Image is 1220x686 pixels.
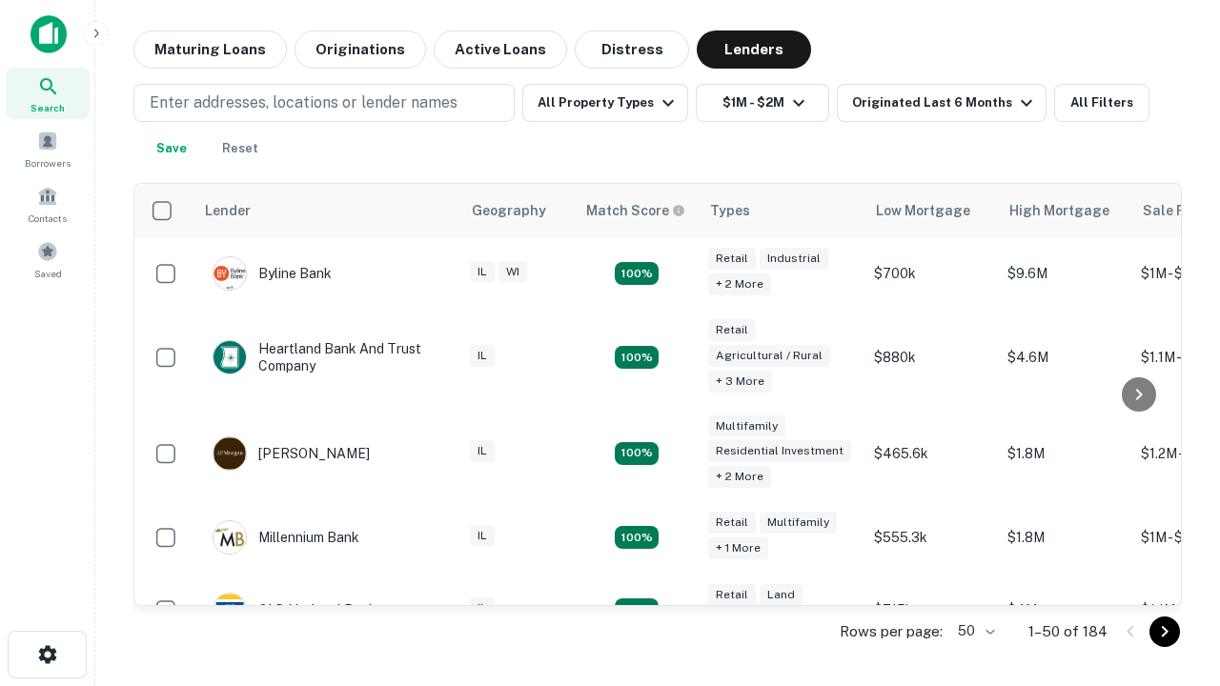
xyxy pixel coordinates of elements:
img: picture [213,437,246,470]
a: Contacts [6,178,90,230]
div: Capitalize uses an advanced AI algorithm to match your search with the best lender. The match sco... [586,200,685,221]
div: Land [760,584,803,606]
div: Millennium Bank [213,520,359,555]
div: Matching Properties: 16, hasApolloMatch: undefined [615,526,659,549]
a: Saved [6,233,90,285]
div: Agricultural / Rural [708,345,830,367]
th: Low Mortgage [864,184,998,237]
th: Types [699,184,864,237]
td: $9.6M [998,237,1131,310]
div: IL [470,597,495,619]
span: Saved [34,266,62,281]
th: Lender [193,184,460,237]
button: Go to next page [1149,616,1180,647]
td: $4M [998,574,1131,646]
button: $1M - $2M [696,84,829,122]
button: Save your search to get updates of matches that match your search criteria. [141,130,202,168]
td: $465.6k [864,406,998,502]
img: picture [213,341,246,373]
div: Matching Properties: 27, hasApolloMatch: undefined [615,442,659,465]
div: + 3 more [708,371,772,393]
div: High Mortgage [1009,199,1109,222]
div: IL [470,525,495,547]
span: Borrowers [25,155,71,171]
div: Multifamily [708,415,785,437]
p: Rows per page: [840,620,943,643]
button: Distress [575,30,689,69]
td: $700k [864,237,998,310]
div: Retail [708,319,756,341]
p: Enter addresses, locations or lender names [150,91,457,114]
img: capitalize-icon.png [30,15,67,53]
div: Multifamily [760,512,837,534]
button: All Filters [1054,84,1149,122]
div: Heartland Bank And Trust Company [213,340,441,374]
div: Types [710,199,750,222]
div: Lender [205,199,251,222]
td: $880k [864,310,998,406]
div: IL [470,345,495,367]
td: $1.8M [998,406,1131,502]
div: [PERSON_NAME] [213,436,370,471]
button: All Property Types [522,84,688,122]
a: Search [6,68,90,119]
button: Reset [210,130,271,168]
div: IL [470,440,495,462]
th: Geography [460,184,575,237]
div: Retail [708,584,756,606]
div: Residential Investment [708,440,851,462]
div: 50 [950,617,998,645]
div: WI [498,261,527,283]
div: Byline Bank [213,256,332,291]
button: Lenders [697,30,811,69]
div: Retail [708,512,756,534]
td: $4.6M [998,310,1131,406]
img: picture [213,257,246,290]
div: Matching Properties: 18, hasApolloMatch: undefined [615,598,659,621]
div: Low Mortgage [876,199,970,222]
th: High Mortgage [998,184,1131,237]
button: Active Loans [434,30,567,69]
div: Industrial [760,248,828,270]
div: Originated Last 6 Months [852,91,1038,114]
div: Geography [472,199,546,222]
iframe: Chat Widget [1125,534,1220,625]
div: + 2 more [708,273,771,295]
td: $555.3k [864,501,998,574]
p: 1–50 of 184 [1028,620,1108,643]
td: $715k [864,574,998,646]
img: picture [213,521,246,554]
button: Enter addresses, locations or lender names [133,84,515,122]
img: picture [213,594,246,626]
div: + 1 more [708,537,768,559]
span: Contacts [29,211,67,226]
div: Retail [708,248,756,270]
h6: Match Score [586,200,681,221]
div: OLD National Bank [213,593,376,627]
div: IL [470,261,495,283]
th: Capitalize uses an advanced AI algorithm to match your search with the best lender. The match sco... [575,184,699,237]
button: Originations [295,30,426,69]
div: Matching Properties: 21, hasApolloMatch: undefined [615,262,659,285]
div: Matching Properties: 17, hasApolloMatch: undefined [615,346,659,369]
td: $1.8M [998,501,1131,574]
button: Maturing Loans [133,30,287,69]
span: Search [30,100,65,115]
a: Borrowers [6,123,90,174]
div: + 2 more [708,466,771,488]
button: Originated Last 6 Months [837,84,1047,122]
